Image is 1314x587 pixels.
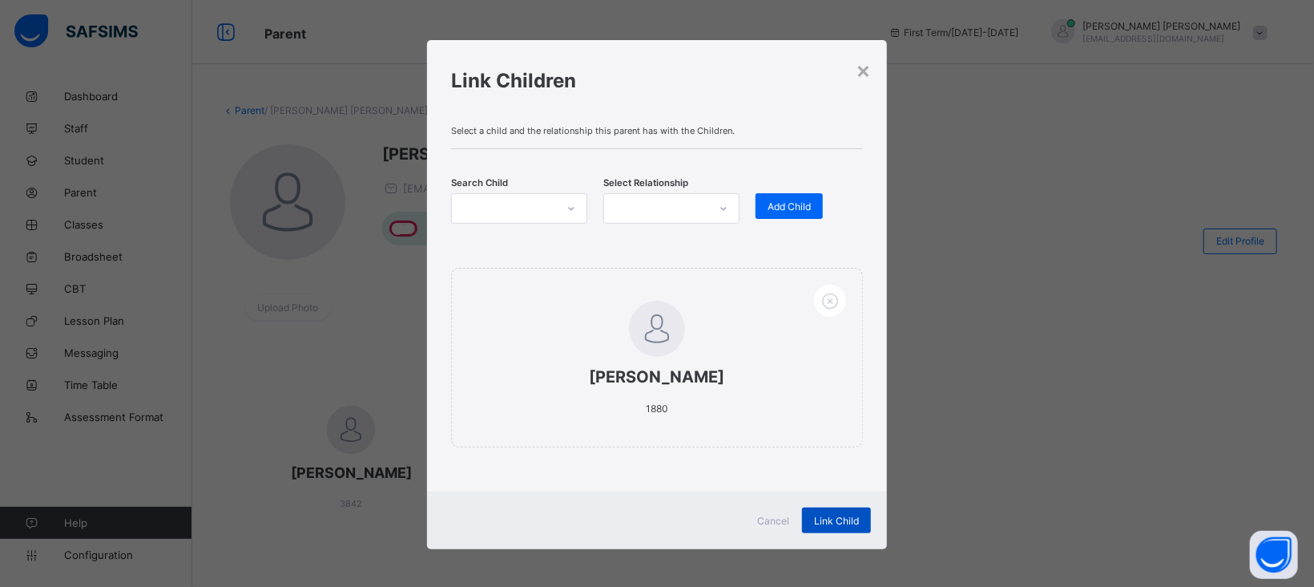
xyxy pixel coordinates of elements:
[484,367,830,387] span: [PERSON_NAME]
[646,403,668,415] span: 1880
[768,200,811,213] span: Add Child
[451,69,863,92] h1: Link Children
[629,301,685,357] img: default.svg
[451,177,508,188] span: Search Child
[603,177,688,188] span: Select Relationship
[451,125,863,136] span: Select a child and the relationship this parent has with the Children.
[856,56,871,83] div: ×
[814,515,859,527] span: Link Child
[1250,531,1298,579] button: Open asap
[757,515,789,527] span: Cancel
